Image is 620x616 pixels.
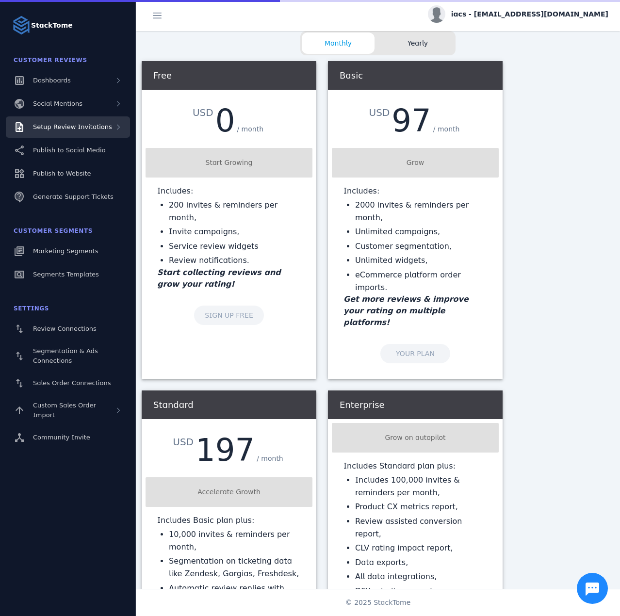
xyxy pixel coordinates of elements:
div: USD [193,105,215,120]
span: Community Invite [33,434,90,441]
span: Custom Sales Order Import [33,402,96,419]
div: USD [173,435,196,449]
span: iacs - [EMAIL_ADDRESS][DOMAIN_NAME] [451,9,608,19]
div: / month [235,122,265,136]
a: Sales Order Connections [6,373,130,394]
li: CLV rating impact report, [355,542,487,554]
span: © 2025 StackTome [345,598,411,608]
li: 200 invites & reminders per month, [169,199,301,224]
button: iacs - [EMAIL_ADDRESS][DOMAIN_NAME] [428,5,608,23]
div: 0 [215,105,235,136]
div: 97 [392,105,431,136]
span: Customer Reviews [14,57,87,64]
span: Publish to Social Media [33,146,106,154]
a: Publish to Website [6,163,130,184]
span: Basic [340,70,363,81]
li: Service review widgets [169,240,301,253]
li: Review notifications. [169,254,301,267]
a: Publish to Social Media [6,140,130,161]
li: Includes 100,000 invites & reminders per month, [355,474,487,499]
span: Dashboards [33,77,71,84]
li: Unlimited widgets, [355,254,487,267]
div: Grow [336,158,495,168]
a: Community Invite [6,427,130,448]
li: Unlimited campaigns, [355,226,487,238]
li: Data exports, [355,556,487,569]
span: Yearly [381,38,454,49]
li: Customer segmentation, [355,240,487,253]
span: Setup Review Invitations [33,123,112,130]
p: Includes Basic plan plus: [157,515,301,526]
span: Segments Templates [33,271,99,278]
span: Segmentation & Ads Connections [33,347,98,364]
span: Customer Segments [14,227,93,234]
li: 10,000 invites & reminders per month, [169,528,301,553]
p: Includes: [343,185,487,197]
a: Segments Templates [6,264,130,285]
li: Review assisted conversion report, [355,515,487,540]
span: Settings [14,305,49,312]
p: Includes Standard plan plus: [343,460,487,472]
strong: StackTome [31,20,73,31]
span: Enterprise [340,400,385,410]
span: Social Mentions [33,100,82,107]
span: Free [153,70,172,81]
li: All data integrations, [355,570,487,583]
a: Marketing Segments [6,241,130,262]
em: Get more reviews & improve your rating on multiple platforms! [343,294,469,327]
em: Start collecting reviews and grow your rating! [157,268,281,289]
div: / month [255,452,285,466]
a: Review Connections [6,318,130,340]
span: Publish to Website [33,170,91,177]
span: Review Connections [33,325,97,332]
span: Marketing Segments [33,247,98,255]
div: / month [431,122,462,136]
div: USD [369,105,392,120]
span: Monthly [302,38,375,49]
span: Standard [153,400,194,410]
div: Grow on autopilot [336,433,495,443]
li: Automatic review replies with ChatGPT AI, [169,582,301,607]
div: Start Growing [149,158,309,168]
span: Generate Support Tickets [33,193,114,200]
li: 2000 invites & reminders per month, [355,199,487,224]
img: profile.jpg [428,5,445,23]
li: Invite campaigns, [169,226,301,238]
li: DFY priority support. [355,585,487,598]
a: Segmentation & Ads Connections [6,341,130,371]
a: Generate Support Tickets [6,186,130,208]
img: Logo image [12,16,31,35]
li: Segmentation on ticketing data like Zendesk, Gorgias, Freshdesk, [169,555,301,580]
p: Includes: [157,185,301,197]
div: 197 [196,435,255,466]
span: Sales Order Connections [33,379,111,387]
li: eCommerce platform order imports. [355,269,487,293]
li: Product CX metrics report, [355,501,487,513]
div: Accelerate Growth [149,487,309,497]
